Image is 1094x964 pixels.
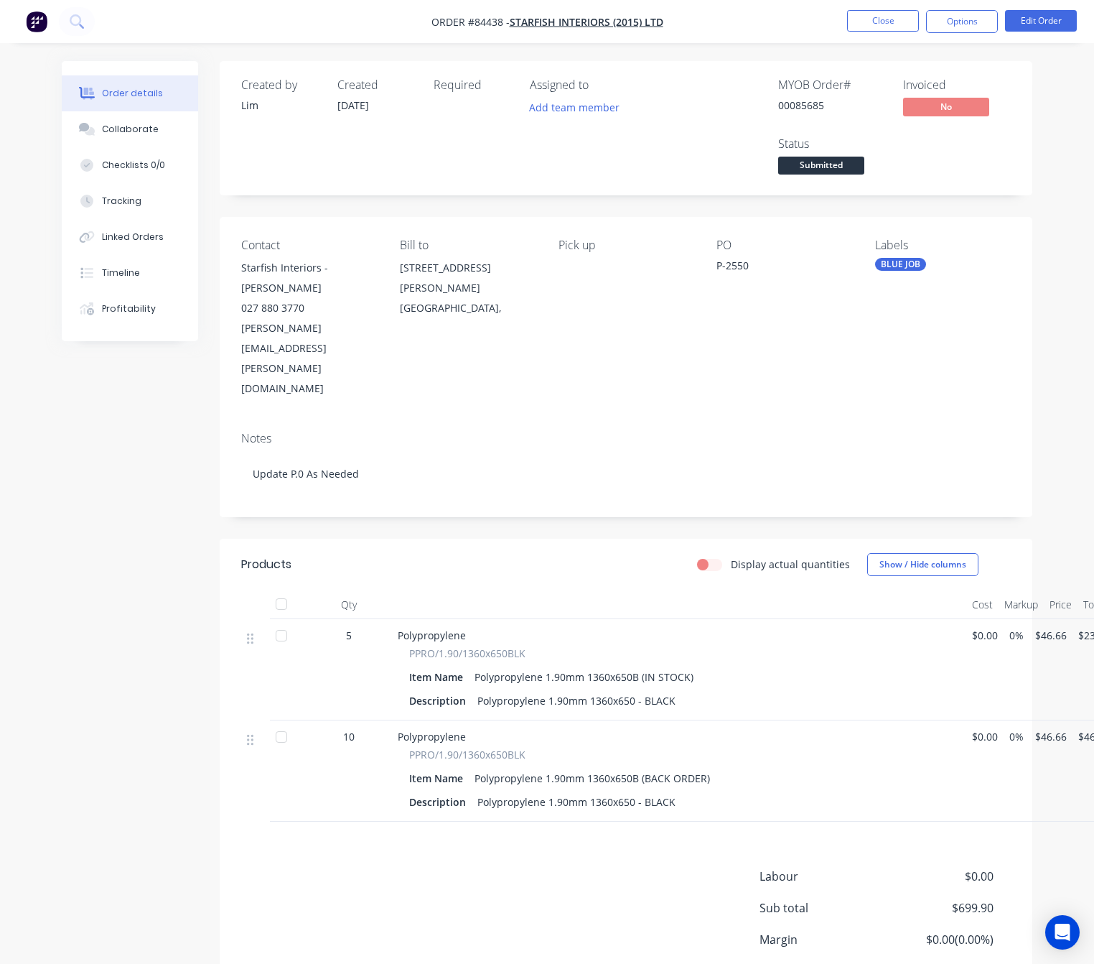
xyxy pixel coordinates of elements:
span: [DATE] [337,98,369,112]
div: Notes [241,432,1011,445]
div: Polypropylene 1.90mm 1360x650B (IN STOCK) [469,667,699,687]
button: Tracking [62,183,198,219]
div: Created by [241,78,320,92]
div: Checklists 0/0 [102,159,165,172]
button: Add team member [522,98,627,117]
div: Starfish Interiors - [PERSON_NAME] [241,258,377,298]
div: Open Intercom Messenger [1045,915,1080,950]
div: Invoiced [903,78,1011,92]
button: Show / Hide columns [867,553,978,576]
div: [STREET_ADDRESS][PERSON_NAME][GEOGRAPHIC_DATA], [400,258,536,318]
span: PPRO/1.90/1360x650BLK [409,747,525,762]
div: Polypropylene 1.90mm 1360x650 - BLACK [472,690,681,711]
div: 00085685 [778,98,886,113]
label: Display actual quantities [731,557,850,572]
div: Tracking [102,195,141,208]
span: 0% [1009,729,1024,744]
div: Description [409,792,472,812]
button: Checklists 0/0 [62,147,198,183]
div: Polypropylene 1.90mm 1360x650B (BACK ORDER) [469,768,716,789]
div: [GEOGRAPHIC_DATA], [400,298,536,318]
div: Starfish Interiors - [PERSON_NAME]027 880 3770[PERSON_NAME][EMAIL_ADDRESS][PERSON_NAME][DOMAIN_NAME] [241,258,377,399]
div: Collaborate [102,123,159,136]
div: Status [778,137,886,151]
div: Linked Orders [102,231,164,244]
span: $0.00 ( 0.00 %) [887,931,994,948]
button: Options [926,10,998,33]
div: Bill to [400,238,536,252]
span: Submitted [778,157,864,175]
button: Add team member [530,98,627,117]
div: BLUE JOB [875,258,926,271]
span: No [903,98,989,116]
span: $699.90 [887,899,994,917]
button: Order details [62,75,198,111]
span: $0.00 [972,729,998,744]
div: Lim [241,98,320,113]
div: Item Name [409,768,469,789]
div: Update P.0 As Needed [241,452,1011,496]
span: $0.00 [972,628,998,643]
span: 5 [346,628,352,643]
span: Margin [759,931,887,948]
img: Factory [26,11,47,32]
div: Order details [102,87,163,100]
div: Price [1044,590,1077,619]
div: Polypropylene 1.90mm 1360x650 - BLACK [472,792,681,812]
span: $0.00 [887,868,994,885]
div: Assigned to [530,78,673,92]
div: Markup [999,590,1044,619]
div: Qty [306,590,392,619]
span: Order #84438 - [431,15,510,29]
button: Edit Order [1005,10,1077,32]
div: Pick up [558,238,694,252]
div: [STREET_ADDRESS][PERSON_NAME] [400,258,536,298]
div: Description [409,690,472,711]
button: Linked Orders [62,219,198,255]
span: 10 [343,729,355,744]
div: Labels [875,238,1011,252]
button: Timeline [62,255,198,291]
button: Collaborate [62,111,198,147]
button: Profitability [62,291,198,327]
span: 0% [1009,628,1024,643]
div: [PERSON_NAME][EMAIL_ADDRESS][PERSON_NAME][DOMAIN_NAME] [241,318,377,399]
div: Required [434,78,513,92]
div: Timeline [102,267,140,279]
span: $46.66 [1035,628,1067,643]
div: Profitability [102,302,156,315]
div: 027 880 3770 [241,298,377,318]
div: P-2550 [716,258,852,278]
div: PO [716,238,852,252]
span: $46.66 [1035,729,1067,744]
div: Products [241,556,291,573]
a: Starfish Interiors (2015) Ltd [510,15,663,29]
button: Submitted [778,157,864,178]
span: Polypropylene [398,730,466,743]
div: Cost [966,590,999,619]
span: PPRO/1.90/1360x650BLK [409,646,525,661]
button: Close [847,10,919,32]
span: Labour [759,868,887,885]
div: Item Name [409,667,469,687]
span: Polypropylene [398,629,466,642]
div: Contact [241,238,377,252]
div: MYOB Order # [778,78,886,92]
div: Created [337,78,416,92]
span: Sub total [759,899,887,917]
